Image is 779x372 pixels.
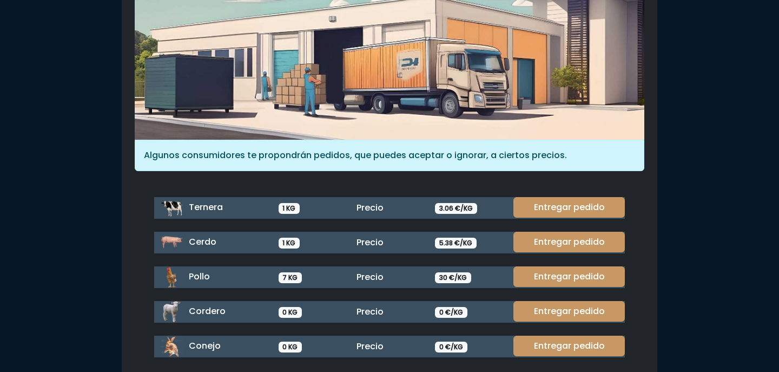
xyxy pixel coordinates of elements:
[435,342,467,353] span: 0 €/KG
[189,236,216,248] span: Cerdo
[161,336,182,357] img: conejo.png
[135,140,644,171] div: Algunos consumidores te propondrán pedidos, que puedes aceptar o ignorar, a ciertos precios.
[279,272,302,283] span: 7 KG
[350,340,428,353] div: Precio
[279,203,300,214] span: 1 KG
[279,238,300,249] span: 1 KG
[435,238,477,249] span: 5.38 €/KG
[513,336,625,356] a: Entregar pedido
[161,266,182,288] img: pollo.png
[189,201,223,213] span: Ternera
[161,232,182,253] img: cerdo.png
[350,201,428,214] div: Precio
[161,301,182,323] img: cordero.png
[513,197,625,218] a: Entregar pedido
[513,301,625,322] a: Entregar pedido
[435,307,467,318] span: 0 €/KG
[350,236,428,249] div: Precio
[435,203,477,214] span: 3.06 €/KG
[161,197,182,219] img: ternera.png
[513,266,625,287] a: Entregar pedido
[435,272,471,283] span: 30 €/KG
[279,307,302,318] span: 0 KG
[513,232,625,252] a: Entregar pedido
[350,271,428,284] div: Precio
[189,270,210,283] span: Pollo
[189,340,221,352] span: Conejo
[350,305,428,318] div: Precio
[279,342,302,353] span: 0 KG
[189,305,226,317] span: Cordero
